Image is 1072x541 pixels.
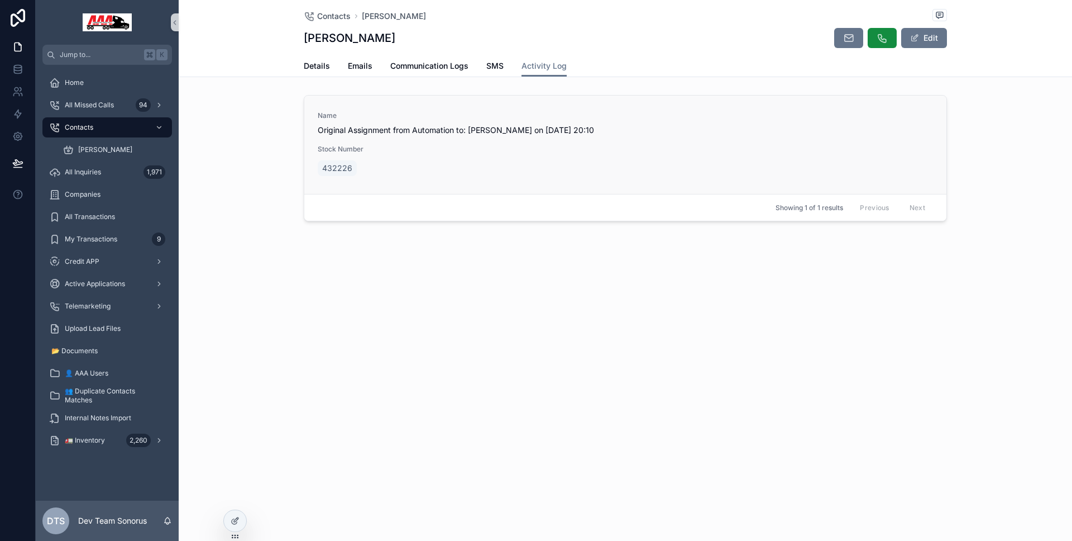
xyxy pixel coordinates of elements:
[51,347,98,355] span: 📂 Documents
[36,65,179,465] div: scrollable content
[390,56,468,78] a: Communication Logs
[304,60,330,72] span: Details
[152,232,165,246] div: 9
[318,125,933,136] span: Original Assignment from Automation to: [PERSON_NAME] on [DATE] 20:10
[304,11,351,22] a: Contacts
[322,163,352,174] span: 432226
[901,28,947,48] button: Edit
[318,145,462,154] span: Stock Number
[136,98,151,112] div: 94
[78,145,132,154] span: [PERSON_NAME]
[42,274,172,294] a: Active Applications
[65,302,111,311] span: Telemarketing
[42,341,172,361] a: 📂 Documents
[304,30,395,46] h1: [PERSON_NAME]
[42,430,172,450] a: 🚛 Inventory2,260
[65,101,114,110] span: All Missed Calls
[42,408,172,428] a: Internal Notes Import
[65,190,100,199] span: Companies
[486,60,504,72] span: SMS
[42,95,172,115] a: All Missed Calls94
[42,251,172,272] a: Credit APP
[60,50,140,59] span: Jump to...
[42,319,172,339] a: Upload Lead Files
[42,117,172,137] a: Contacts
[521,60,567,72] span: Activity Log
[65,212,115,221] span: All Transactions
[486,56,504,78] a: SMS
[65,235,117,244] span: My Transactions
[362,11,426,22] a: [PERSON_NAME]
[318,111,933,120] span: Name
[56,140,172,160] a: [PERSON_NAME]
[521,56,567,77] a: Activity Log
[42,386,172,406] a: 👥 Duplicate Contacts Matches
[42,45,172,65] button: Jump to...K
[65,257,99,266] span: Credit APP
[47,514,65,528] span: DTS
[42,363,172,383] a: 👤 AAA Users
[143,165,165,179] div: 1,971
[348,60,372,72] span: Emails
[42,296,172,316] a: Telemarketing
[157,50,166,59] span: K
[42,229,172,249] a: My Transactions9
[65,78,84,87] span: Home
[42,73,172,93] a: Home
[42,184,172,205] a: Companies
[42,162,172,182] a: All Inquiries1,971
[348,56,372,78] a: Emails
[65,168,101,177] span: All Inquiries
[65,387,161,405] span: 👥 Duplicate Contacts Matches
[65,369,108,378] span: 👤 AAA Users
[65,123,93,132] span: Contacts
[42,207,172,227] a: All Transactions
[83,13,132,31] img: App logo
[317,11,351,22] span: Contacts
[390,60,468,72] span: Communication Logs
[65,436,105,445] span: 🚛 Inventory
[65,324,121,333] span: Upload Lead Files
[126,434,151,447] div: 2,260
[78,515,147,526] p: Dev Team Sonorus
[65,414,131,423] span: Internal Notes Import
[65,279,125,288] span: Active Applications
[304,56,330,78] a: Details
[318,160,357,176] a: 432226
[776,203,843,212] span: Showing 1 of 1 results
